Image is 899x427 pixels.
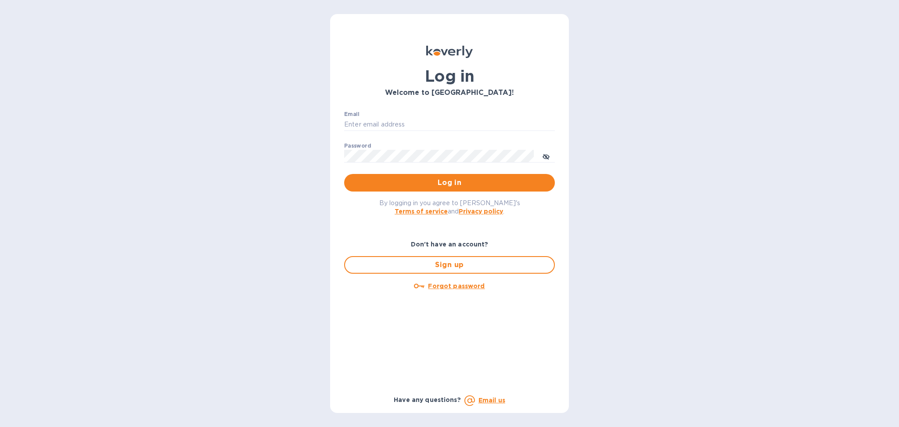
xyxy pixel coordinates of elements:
[351,177,548,188] span: Log in
[426,46,473,58] img: Koverly
[344,256,555,274] button: Sign up
[352,260,547,270] span: Sign up
[478,397,505,404] a: Email us
[428,282,485,289] u: Forgot password
[344,143,371,148] label: Password
[459,208,503,215] a: Privacy policy
[344,118,555,131] input: Enter email address
[411,241,489,248] b: Don't have an account?
[344,67,555,85] h1: Log in
[395,208,448,215] a: Terms of service
[344,112,360,117] label: Email
[344,89,555,97] h3: Welcome to [GEOGRAPHIC_DATA]!
[379,199,520,215] span: By logging in you agree to [PERSON_NAME]'s and .
[537,147,555,165] button: toggle password visibility
[344,174,555,192] button: Log in
[394,396,461,403] b: Have any questions?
